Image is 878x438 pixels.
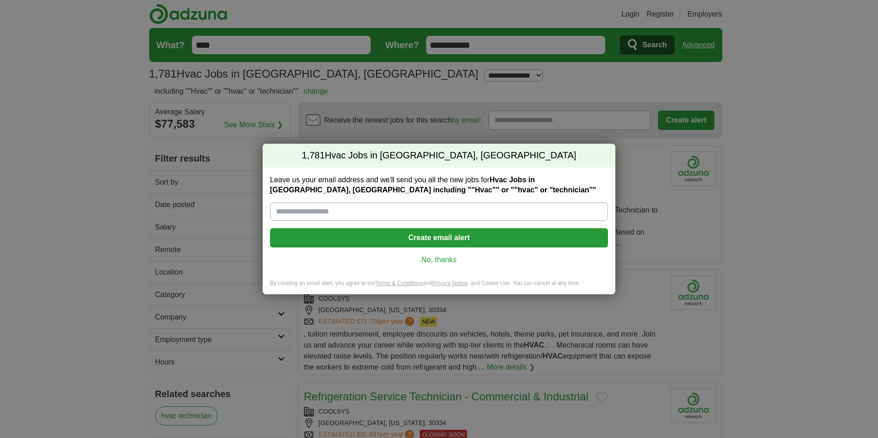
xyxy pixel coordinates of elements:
[270,228,608,247] button: Create email alert
[270,175,608,195] label: Leave us your email address and we'll send you all the new jobs for
[263,280,615,295] div: By creating an email alert, you agree to our and , and Cookie Use. You can cancel at any time.
[263,144,615,168] h2: Hvac Jobs in [GEOGRAPHIC_DATA], [GEOGRAPHIC_DATA]
[375,280,423,286] a: Terms & Conditions
[277,255,601,265] a: No, thanks
[270,176,596,194] strong: Hvac Jobs in [GEOGRAPHIC_DATA], [GEOGRAPHIC_DATA] including ""Hvac"" or ""hvac" or "technician""
[433,280,468,286] a: Privacy Notice
[302,149,325,162] span: 1,781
